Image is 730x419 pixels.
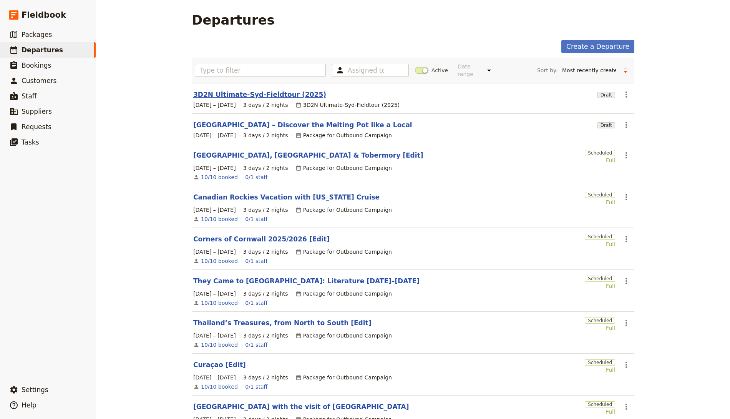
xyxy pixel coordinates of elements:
[348,66,384,75] input: Assigned to
[295,131,392,139] div: Package for Outbound Campaign
[193,101,236,109] span: [DATE] – [DATE]
[585,276,615,282] span: Scheduled
[193,193,380,202] a: Canadian Rockies Vacation with [US_STATE] Cruise
[245,299,267,307] a: 0/1 staff
[559,65,620,76] select: Sort by:
[192,12,275,28] h1: Departures
[585,324,615,332] div: Full
[620,65,631,76] button: Change sort direction
[193,318,372,328] a: Thailand’s Treasures, from North to South [Edit]
[245,215,267,223] a: 0/1 staff
[193,276,420,286] a: They Came to [GEOGRAPHIC_DATA]: Literature [DATE]–[DATE]
[585,282,615,290] div: Full
[585,401,615,407] span: Scheduled
[193,120,412,130] a: [GEOGRAPHIC_DATA] – Discover the Melting Pot like a Local
[201,257,238,265] a: View the bookings for this departure
[295,164,392,172] div: Package for Outbound Campaign
[620,274,633,288] button: Actions
[243,206,288,214] span: 3 days / 2 nights
[201,299,238,307] a: View the bookings for this departure
[295,101,400,109] div: 3D2N Ultimate-Syd-Fieldtour (2025)
[243,164,288,172] span: 3 days / 2 nights
[597,122,615,128] span: Draft
[620,88,633,101] button: Actions
[620,358,633,371] button: Actions
[22,77,56,85] span: Customers
[193,248,236,256] span: [DATE] – [DATE]
[22,123,51,131] span: Requests
[245,341,267,349] a: 0/1 staff
[561,40,634,53] a: Create a Departure
[620,233,633,246] button: Actions
[585,198,615,206] div: Full
[22,138,39,146] span: Tasks
[22,9,66,21] span: Fieldbook
[620,400,633,413] button: Actions
[537,67,558,74] span: Sort by:
[201,383,238,391] a: View the bookings for this departure
[620,316,633,329] button: Actions
[22,46,63,54] span: Departures
[201,173,238,181] a: View the bookings for this departure
[245,383,267,391] a: 0/1 staff
[201,341,238,349] a: View the bookings for this departure
[193,131,236,139] span: [DATE] – [DATE]
[193,151,423,160] a: [GEOGRAPHIC_DATA], [GEOGRAPHIC_DATA] & Tobermory [Edit]
[585,234,615,240] span: Scheduled
[193,374,236,381] span: [DATE] – [DATE]
[243,332,288,339] span: 3 days / 2 nights
[620,118,633,131] button: Actions
[22,401,36,409] span: Help
[243,101,288,109] span: 3 days / 2 nights
[22,108,52,115] span: Suppliers
[295,206,392,214] div: Package for Outbound Campaign
[585,408,615,416] div: Full
[22,92,37,100] span: Staff
[245,173,267,181] a: 0/1 staff
[193,332,236,339] span: [DATE] – [DATE]
[585,156,615,164] div: Full
[193,402,409,411] a: [GEOGRAPHIC_DATA] with the visit of [GEOGRAPHIC_DATA]
[585,366,615,374] div: Full
[243,374,288,381] span: 3 days / 2 nights
[597,92,615,98] span: Draft
[193,290,236,298] span: [DATE] – [DATE]
[243,131,288,139] span: 3 days / 2 nights
[295,248,392,256] div: Package for Outbound Campaign
[193,234,330,244] a: Corners of Cornwall 2025/2026 [Edit]
[585,192,615,198] span: Scheduled
[585,318,615,324] span: Scheduled
[585,359,615,366] span: Scheduled
[22,31,52,38] span: Packages
[193,360,246,369] a: Curaçao [Edit]
[620,191,633,204] button: Actions
[245,257,267,265] a: 0/1 staff
[193,206,236,214] span: [DATE] – [DATE]
[620,149,633,162] button: Actions
[295,332,392,339] div: Package for Outbound Campaign
[243,290,288,298] span: 3 days / 2 nights
[585,240,615,248] div: Full
[585,150,615,156] span: Scheduled
[195,64,326,77] input: Type to filter
[431,67,448,74] span: Active
[243,248,288,256] span: 3 days / 2 nights
[193,164,236,172] span: [DATE] – [DATE]
[22,62,51,69] span: Bookings
[295,290,392,298] div: Package for Outbound Campaign
[201,215,238,223] a: View the bookings for this departure
[295,374,392,381] div: Package for Outbound Campaign
[22,386,48,394] span: Settings
[193,90,326,99] a: 3D2N Ultimate-Syd-Fieldtour (2025)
